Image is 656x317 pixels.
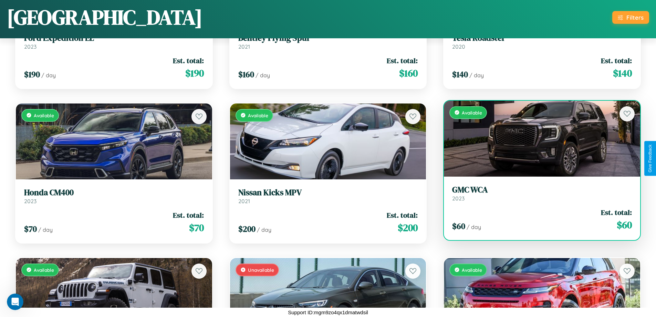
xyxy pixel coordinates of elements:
[173,56,204,66] span: Est. total:
[452,43,465,50] span: 2020
[387,56,418,66] span: Est. total:
[467,224,481,230] span: / day
[238,188,418,205] a: Nissan Kicks MPV2021
[601,207,632,217] span: Est. total:
[462,267,482,273] span: Available
[238,69,254,80] span: $ 160
[41,72,56,79] span: / day
[613,66,632,80] span: $ 140
[238,223,256,235] span: $ 200
[462,110,482,116] span: Available
[601,56,632,66] span: Est. total:
[238,33,418,43] h3: Bentley Flying Spur
[617,218,632,232] span: $ 60
[34,267,54,273] span: Available
[399,66,418,80] span: $ 160
[7,294,23,310] iframe: Intercom live chat
[189,221,204,235] span: $ 70
[238,33,418,50] a: Bentley Flying Spur2021
[38,226,53,233] span: / day
[24,223,37,235] span: $ 70
[452,185,632,195] h3: GMC WCA
[24,198,37,205] span: 2023
[452,195,465,202] span: 2023
[257,226,271,233] span: / day
[34,112,54,118] span: Available
[24,43,37,50] span: 2023
[612,11,649,24] button: Filters
[452,185,632,202] a: GMC WCA2023
[626,14,644,21] div: Filters
[452,33,632,50] a: Tesla Roadster2020
[398,221,418,235] span: $ 200
[288,308,368,317] p: Support ID: mgm9zo4qx1dmatwdsil
[469,72,484,79] span: / day
[24,33,204,43] h3: Ford Expedition EL
[452,220,465,232] span: $ 60
[238,188,418,198] h3: Nissan Kicks MPV
[238,198,250,205] span: 2021
[24,188,204,198] h3: Honda CM400
[452,33,632,43] h3: Tesla Roadster
[24,69,40,80] span: $ 190
[185,66,204,80] span: $ 190
[256,72,270,79] span: / day
[452,69,468,80] span: $ 140
[24,188,204,205] a: Honda CM4002023
[648,145,653,172] div: Give Feedback
[238,43,250,50] span: 2021
[7,3,202,31] h1: [GEOGRAPHIC_DATA]
[24,33,204,50] a: Ford Expedition EL2023
[248,112,268,118] span: Available
[248,267,274,273] span: Unavailable
[173,210,204,220] span: Est. total:
[387,210,418,220] span: Est. total:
